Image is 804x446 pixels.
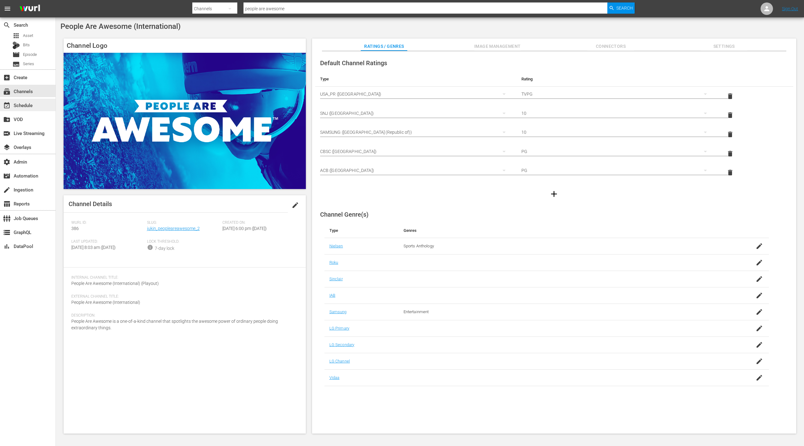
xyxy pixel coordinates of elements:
span: Overlays [3,144,11,151]
table: simple table [315,72,793,182]
span: 386 [71,226,79,231]
span: Asset [12,32,20,39]
span: GraphQL [3,229,11,236]
a: Sinclair [329,277,343,281]
div: SNJ ([GEOGRAPHIC_DATA]) [320,105,511,122]
div: PG [521,162,713,179]
span: Ratings / Genres [361,43,407,50]
a: LG Secondary [329,342,355,347]
span: Lock Threshold: [147,239,220,244]
span: Created On: [222,220,295,225]
span: Settings [701,43,747,50]
span: Internal Channel Title: [71,275,295,280]
span: DataPool [3,243,11,250]
a: Nielsen [329,244,343,248]
a: Vidaa [329,375,340,380]
span: Channel Genre(s) [320,211,368,218]
img: People Are Awesome (International) [64,53,306,189]
span: Series [12,61,20,68]
img: ans4CAIJ8jUAAAAAAAAAAAAAAAAAAAAAAAAgQb4GAAAAAAAAAAAAAAAAAAAAAAAAJMjXAAAAAAAAAAAAAAAAAAAAAAAAgAT5G... [15,2,45,16]
h4: Channel Logo [64,38,306,53]
button: delete [723,89,738,104]
span: Admin [3,158,11,166]
span: People Are Awesome is a one-of-a-kind channel that spotlights the awesome power of ordinary peopl... [71,319,278,330]
span: Schedule [3,102,11,109]
a: IAB [329,293,335,298]
span: Ingestion [3,186,11,194]
div: 10 [521,105,713,122]
span: Create [3,74,11,81]
button: Search [607,2,635,14]
span: info [147,244,153,250]
span: Search [3,21,11,29]
span: Connectors [587,43,634,50]
span: Last Updated: [71,239,144,244]
span: [DATE] 8:03 am ([DATE]) [71,245,116,250]
div: TVPG [521,85,713,103]
span: Job Queues [3,215,11,222]
div: Bits [12,42,20,49]
button: delete [723,108,738,123]
a: jukin_peopleareawesome_2 [147,226,200,231]
span: Reports [3,200,11,208]
span: Description: [71,313,295,318]
span: edit [292,201,299,209]
a: LG Primary [329,326,349,331]
div: ACB ([GEOGRAPHIC_DATA]) [320,162,511,179]
span: Channel Details [69,200,112,208]
a: Sign Out [782,6,798,11]
span: Default Channel Ratings [320,59,387,67]
div: USA_PR ([GEOGRAPHIC_DATA]) [320,85,511,103]
button: delete [723,146,738,161]
th: Genres [399,223,720,238]
span: Live Streaming [3,130,11,137]
span: Episode [12,51,20,58]
span: External Channel Title: [71,294,295,299]
span: [DATE] 6:00 pm ([DATE]) [222,226,267,231]
span: People Are Awesome (International) [71,300,140,305]
span: delete [726,169,734,176]
div: PG [521,143,713,160]
div: 10 [521,124,713,141]
button: edit [288,198,303,213]
span: Wurl ID: [71,220,144,225]
span: delete [726,92,734,100]
div: 7-day lock [155,245,174,252]
span: Series [23,61,34,67]
th: Rating [516,72,718,87]
a: Samsung [329,309,347,314]
button: delete [723,127,738,142]
button: delete [723,165,738,180]
span: delete [726,131,734,138]
span: Image Management [474,43,521,50]
span: Search [616,2,633,14]
span: menu [4,5,11,12]
span: Automation [3,172,11,180]
span: Slug: [147,220,220,225]
th: Type [324,223,399,238]
span: delete [726,111,734,119]
div: SAMSUNG ([GEOGRAPHIC_DATA] (Republic of)) [320,124,511,141]
div: CBSC ([GEOGRAPHIC_DATA]) [320,143,511,160]
span: VOD [3,116,11,123]
a: Roku [329,260,338,265]
span: delete [726,150,734,157]
span: Channels [3,88,11,95]
span: Episode [23,52,37,58]
th: Type [315,72,516,87]
span: People Are Awesome (International) [60,22,181,31]
span: People Are Awesome (International) (Playout) [71,281,159,286]
span: Asset [23,33,33,39]
span: Bits [23,42,30,48]
a: LG Channel [329,359,350,363]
